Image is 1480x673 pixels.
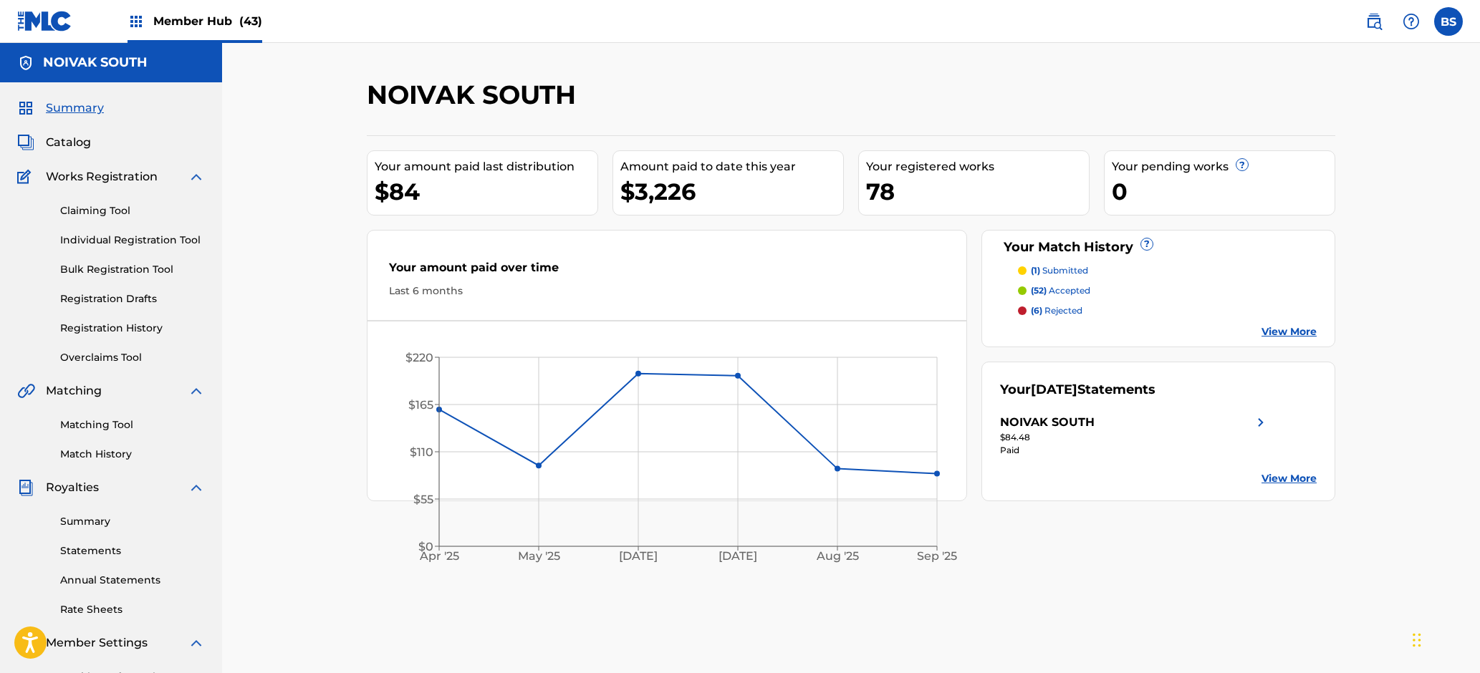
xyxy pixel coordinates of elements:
[917,549,957,563] tspan: Sep '25
[17,479,34,496] img: Royalties
[17,134,34,151] img: Catalog
[1018,304,1317,317] a: (6) rejected
[188,382,205,400] img: expand
[17,100,34,117] img: Summary
[619,549,658,563] tspan: [DATE]
[1031,265,1040,276] span: (1)
[1112,175,1335,208] div: 0
[60,573,205,588] a: Annual Statements
[816,549,859,563] tspan: Aug '25
[46,382,102,400] span: Matching
[1262,471,1317,486] a: View More
[1031,382,1077,397] span: [DATE]
[46,168,158,185] span: Works Registration
[367,79,583,111] h2: NOIVAK SOUTH
[1000,414,1095,431] div: NOIVAK SOUTH
[60,291,205,306] a: Registration Drafts
[1000,238,1317,257] div: Your Match History
[60,203,205,218] a: Claiming Tool
[375,158,597,175] div: Your amount paid last distribution
[188,634,205,652] img: expand
[60,543,205,558] a: Statements
[408,398,433,412] tspan: $165
[60,417,205,432] a: Matching Tool
[60,321,205,336] a: Registration History
[1000,380,1155,400] div: Your Statements
[17,382,35,400] img: Matching
[866,158,1089,175] div: Your registered works
[1031,285,1047,296] span: (52)
[17,11,72,32] img: MLC Logo
[1440,446,1480,561] iframe: Resource Center
[1141,238,1153,250] span: ?
[1365,13,1383,30] img: search
[1000,444,1269,457] div: Paid
[188,168,205,185] img: expand
[418,540,433,553] tspan: $0
[17,134,91,151] a: CatalogCatalog
[1403,13,1420,30] img: help
[1112,158,1335,175] div: Your pending works
[1434,7,1463,36] div: User Menu
[46,134,91,151] span: Catalog
[1018,264,1317,277] a: (1) submitted
[60,447,205,462] a: Match History
[60,514,205,529] a: Summary
[17,100,104,117] a: SummarySummary
[17,54,34,72] img: Accounts
[1031,284,1090,297] p: accepted
[1000,431,1269,444] div: $84.48
[46,100,104,117] span: Summary
[419,549,459,563] tspan: Apr '25
[410,445,433,459] tspan: $110
[46,634,148,652] span: Member Settings
[239,14,262,28] span: (43)
[405,351,433,364] tspan: $220
[43,54,148,71] h5: NOIVAK SOUTH
[1018,284,1317,297] a: (52) accepted
[1031,264,1088,277] p: submitted
[375,175,597,208] div: $84
[389,284,945,299] div: Last 6 months
[1000,414,1269,457] a: NOIVAK SOUTHright chevron icon$84.48Paid
[1236,159,1248,170] span: ?
[60,602,205,617] a: Rate Sheets
[1360,7,1388,36] a: Public Search
[17,168,36,185] img: Works Registration
[1031,304,1082,317] p: rejected
[153,13,262,29] span: Member Hub
[518,549,560,563] tspan: May '25
[128,13,145,30] img: Top Rightsholders
[46,479,99,496] span: Royalties
[60,233,205,248] a: Individual Registration Tool
[620,158,843,175] div: Amount paid to date this year
[60,350,205,365] a: Overclaims Tool
[188,479,205,496] img: expand
[1413,619,1421,662] div: Drag
[1031,305,1042,316] span: (6)
[719,549,757,563] tspan: [DATE]
[866,175,1089,208] div: 78
[620,175,843,208] div: $3,226
[1262,324,1317,339] a: View More
[1397,7,1426,36] div: Help
[1252,414,1269,431] img: right chevron icon
[60,262,205,277] a: Bulk Registration Tool
[389,259,945,284] div: Your amount paid over time
[413,493,433,506] tspan: $55
[1408,604,1480,673] iframe: Chat Widget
